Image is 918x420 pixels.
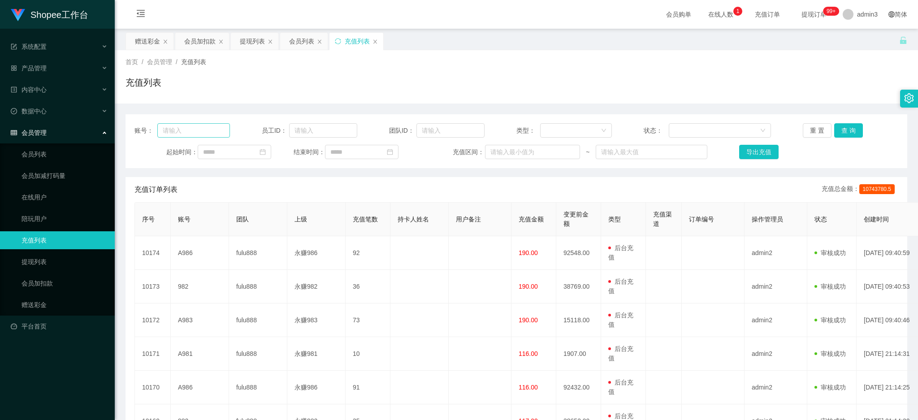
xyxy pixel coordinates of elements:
[11,87,17,93] i: 图标: profile
[346,337,390,371] td: 10
[519,384,538,391] span: 116.00
[126,58,138,65] span: 首页
[389,126,416,135] span: 团队ID：
[11,317,108,335] a: 图标: dashboard平台首页
[135,236,171,270] td: 10174
[135,337,171,371] td: 10171
[834,123,863,138] button: 查 询
[142,58,143,65] span: /
[229,371,287,404] td: fulu888
[456,216,481,223] span: 用户备注
[229,303,287,337] td: fulu888
[814,350,846,357] span: 审核成功
[689,216,714,223] span: 订单编号
[859,184,895,194] span: 10743780.5
[814,216,827,223] span: 状态
[268,39,273,44] i: 图标: close
[11,86,47,93] span: 内容中心
[803,123,831,138] button: 重 置
[556,371,601,404] td: 92432.00
[135,303,171,337] td: 10172
[289,33,314,50] div: 会员列表
[601,128,606,134] i: 图标: down
[317,39,322,44] i: 图标: close
[387,149,393,155] i: 图标: calendar
[556,303,601,337] td: 15118.00
[760,128,766,134] i: 图标: down
[888,11,895,17] i: 图标: global
[240,33,265,50] div: 提现列表
[22,296,108,314] a: 赠送彩金
[596,145,707,159] input: 请输入最大值
[372,39,378,44] i: 图标: close
[797,11,831,17] span: 提现订单
[752,216,783,223] span: 操作管理员
[516,126,540,135] span: 类型：
[814,249,846,256] span: 审核成功
[453,147,485,157] span: 充值区间：
[126,0,156,29] i: 图标: menu-fold
[22,253,108,271] a: 提现列表
[644,126,669,135] span: 状态：
[262,126,289,135] span: 员工ID：
[580,147,596,157] span: ~
[157,123,230,138] input: 请输入
[335,38,341,44] i: 图标: sync
[134,126,157,135] span: 账号：
[22,188,108,206] a: 在线用户
[294,147,325,157] span: 结束时间：
[556,270,601,303] td: 38769.00
[814,316,846,324] span: 审核成功
[736,7,740,16] p: 1
[745,337,807,371] td: admin2
[30,0,88,29] h1: Shopee工作台
[750,11,784,17] span: 充值订单
[163,39,168,44] i: 图标: close
[22,210,108,228] a: 陪玩用户
[11,129,47,136] span: 会员管理
[823,7,839,16] sup: 302
[11,108,47,115] span: 数据中心
[745,371,807,404] td: admin2
[287,270,346,303] td: 永赚982
[166,147,198,157] span: 起始时间：
[346,236,390,270] td: 92
[733,7,742,16] sup: 1
[353,216,378,223] span: 充值笔数
[287,371,346,404] td: 永赚986
[519,316,538,324] span: 190.00
[11,11,88,18] a: Shopee工作台
[287,337,346,371] td: 永赚981
[745,236,807,270] td: admin2
[181,58,206,65] span: 充值列表
[485,145,580,159] input: 请输入最小值为
[814,283,846,290] span: 审核成功
[745,303,807,337] td: admin2
[176,58,178,65] span: /
[236,216,249,223] span: 团队
[519,350,538,357] span: 116.00
[11,43,17,50] i: 图标: form
[608,216,621,223] span: 类型
[135,371,171,404] td: 10170
[864,216,889,223] span: 创建时间
[653,211,672,227] span: 充值渠道
[346,371,390,404] td: 91
[22,145,108,163] a: 会员列表
[519,249,538,256] span: 190.00
[556,236,601,270] td: 92548.00
[229,337,287,371] td: fulu888
[346,270,390,303] td: 36
[11,65,17,71] i: 图标: appstore-o
[147,58,172,65] span: 会员管理
[345,33,370,50] div: 充值列表
[563,211,589,227] span: 变更前金额
[519,283,538,290] span: 190.00
[11,9,25,22] img: logo.9652507e.png
[229,270,287,303] td: fulu888
[11,65,47,72] span: 产品管理
[22,274,108,292] a: 会员加扣款
[519,216,544,223] span: 充值金额
[822,184,898,195] div: 充值总金额：
[608,312,633,328] span: 后台充值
